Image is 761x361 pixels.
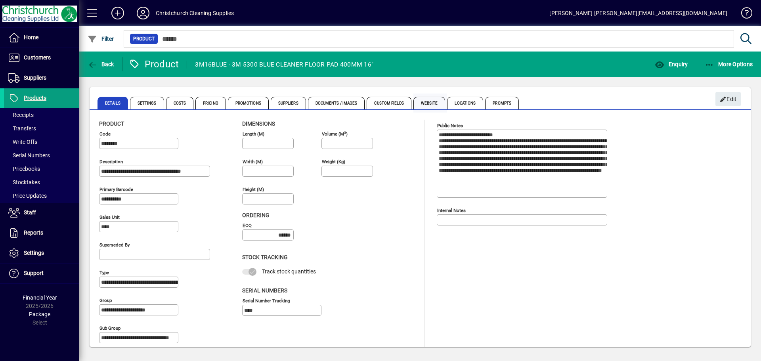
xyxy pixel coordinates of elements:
[24,229,43,236] span: Reports
[24,95,46,101] span: Products
[88,61,114,67] span: Back
[86,57,116,71] button: Back
[437,123,463,128] mat-label: Public Notes
[8,166,40,172] span: Pricebooks
[156,7,234,19] div: Christchurch Cleaning Supplies
[99,120,124,127] span: Product
[105,6,130,20] button: Add
[130,6,156,20] button: Profile
[242,254,288,260] span: Stock Tracking
[99,187,133,192] mat-label: Primary barcode
[4,68,79,88] a: Suppliers
[99,214,120,220] mat-label: Sales unit
[99,242,130,248] mat-label: Superseded by
[653,57,690,71] button: Enquiry
[23,294,57,301] span: Financial Year
[437,208,466,213] mat-label: Internal Notes
[4,223,79,243] a: Reports
[8,139,37,145] span: Write Offs
[242,287,287,294] span: Serial Numbers
[242,212,270,218] span: Ordering
[99,270,109,275] mat-label: Type
[8,125,36,132] span: Transfers
[29,311,50,317] span: Package
[549,7,727,19] div: [PERSON_NAME] [PERSON_NAME][EMAIL_ADDRESS][DOMAIN_NAME]
[24,209,36,216] span: Staff
[86,32,116,46] button: Filter
[228,97,269,109] span: Promotions
[4,149,79,162] a: Serial Numbers
[133,35,155,43] span: Product
[130,97,164,109] span: Settings
[243,223,252,228] mat-label: EOQ
[655,61,688,67] span: Enquiry
[715,92,741,106] button: Edit
[720,93,737,106] span: Edit
[322,131,348,137] mat-label: Volume (m )
[308,97,365,109] span: Documents / Images
[129,58,179,71] div: Product
[98,97,128,109] span: Details
[262,268,316,275] span: Track stock quantities
[4,122,79,135] a: Transfers
[271,97,306,109] span: Suppliers
[4,264,79,283] a: Support
[243,187,264,192] mat-label: Height (m)
[4,48,79,68] a: Customers
[4,203,79,223] a: Staff
[8,112,34,118] span: Receipts
[99,159,123,164] mat-label: Description
[4,135,79,149] a: Write Offs
[367,97,411,109] span: Custom Fields
[413,97,446,109] span: Website
[242,120,275,127] span: Dimensions
[485,97,519,109] span: Prompts
[195,97,226,109] span: Pricing
[703,57,755,71] button: More Options
[79,57,123,71] app-page-header-button: Back
[99,131,111,137] mat-label: Code
[243,131,264,137] mat-label: Length (m)
[243,298,290,303] mat-label: Serial Number tracking
[24,54,51,61] span: Customers
[24,270,44,276] span: Support
[24,34,38,40] span: Home
[344,130,346,134] sup: 3
[4,108,79,122] a: Receipts
[8,152,50,159] span: Serial Numbers
[8,193,47,199] span: Price Updates
[88,36,114,42] span: Filter
[705,61,753,67] span: More Options
[735,2,751,27] a: Knowledge Base
[4,162,79,176] a: Pricebooks
[195,58,373,71] div: 3M16BLUE - 3M 5300 BLUE CLEANER FLOOR PAD 400MM 16"
[243,159,263,164] mat-label: Width (m)
[4,28,79,48] a: Home
[4,176,79,189] a: Stocktakes
[166,97,194,109] span: Costs
[99,298,112,303] mat-label: Group
[447,97,483,109] span: Locations
[24,74,46,81] span: Suppliers
[99,325,120,331] mat-label: Sub group
[8,179,40,185] span: Stocktakes
[322,159,345,164] mat-label: Weight (Kg)
[4,189,79,202] a: Price Updates
[24,250,44,256] span: Settings
[4,243,79,263] a: Settings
